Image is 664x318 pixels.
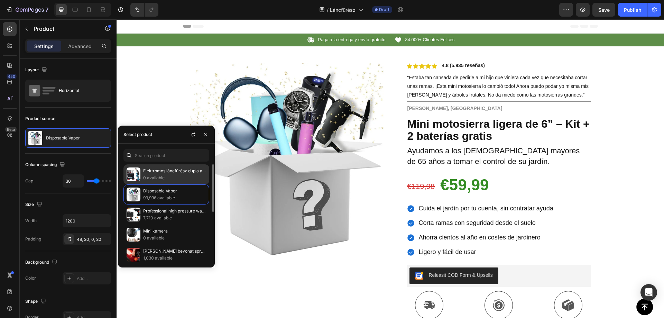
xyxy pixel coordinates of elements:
strong: 4.8 (5.935 reseñas) [325,43,369,49]
img: product feature img [28,131,42,145]
button: Save [592,3,615,17]
div: Layout [25,65,48,75]
p: Advanced [68,43,92,50]
span: Corta ramas con seguridad desde el suelo [302,200,419,207]
span: Draft [379,7,389,13]
img: collections [127,167,140,181]
div: Product source [25,116,55,122]
img: collections [127,188,140,201]
div: Undo/Redo [130,3,158,17]
p: [PERSON_NAME] bevonat spray autóra [143,248,206,255]
p: Professional high pressure water gun with two batteries [143,208,206,215]
button: 7 [3,3,52,17]
strong: [PERSON_NAME], [GEOGRAPHIC_DATA] [291,86,386,92]
strong: €59,99 [324,156,372,174]
p: Disposable Vaper [46,136,80,140]
div: Shape [25,297,47,306]
div: Beta [5,127,17,132]
div: Color [25,275,36,281]
div: Horizontal [59,83,101,99]
span: Ahorra cientos al año en costes de jardinero [302,215,424,221]
p: 1,030 available [143,255,206,262]
span: “Estaba tan cansada de pedirle a mi hijo que viniera cada vez que necesitaba cortar unas ramas. ¡... [291,55,472,78]
input: Auto [63,215,111,227]
p: Product [34,25,92,33]
p: Disposable Vaper [143,188,206,194]
img: collections [127,248,140,262]
p: Mini kamera [143,228,206,235]
p: 0 available [143,235,206,242]
img: collections [127,228,140,242]
p: 0 available [143,174,206,181]
div: Column spacing [25,160,66,170]
div: Background [25,258,59,267]
input: Search in Settings & Advanced [123,149,209,162]
button: Releasit COD Form & Upsells [293,248,382,265]
input: Auto [63,175,84,187]
strong: Mini motosierra ligera de 6” – Kit + 2 baterías gratis [291,98,473,123]
span: Cuida el jardín por tu cuenta, sin contratar ayuda [302,185,437,192]
div: Select product [123,131,152,138]
p: 7 [45,6,48,14]
p: Settings [34,43,54,50]
div: Width [25,218,37,224]
s: €119,98 [291,163,319,171]
div: Size [25,200,44,209]
button: Publish [618,3,647,17]
span: Ligero y fácil de usar [302,229,360,236]
div: 450 [7,74,17,79]
span: Save [598,7,610,13]
span: Ayudamos a los [DEMOGRAPHIC_DATA] mayores de 65 años a tomar el control de su jardín. [291,127,463,146]
img: collections [127,208,140,221]
div: Gap [25,178,33,184]
span: / [327,6,329,13]
p: 99,996 available [143,194,206,201]
div: Open Intercom Messenger [640,284,657,301]
iframe: Design area [117,19,664,318]
div: 48, 20, 0, 20 [77,236,109,243]
div: Add... [77,275,109,282]
div: Publish [624,6,641,13]
span: Láncfűrész [330,6,356,13]
p: 7,710 available [143,215,206,221]
img: CKKYs5695_ICEAE=.webp [298,252,307,261]
div: Releasit COD Form & Upsells [312,252,376,260]
p: Elektromos láncfűrész dupla akkumulátorral [143,167,206,174]
div: Padding [25,236,41,242]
